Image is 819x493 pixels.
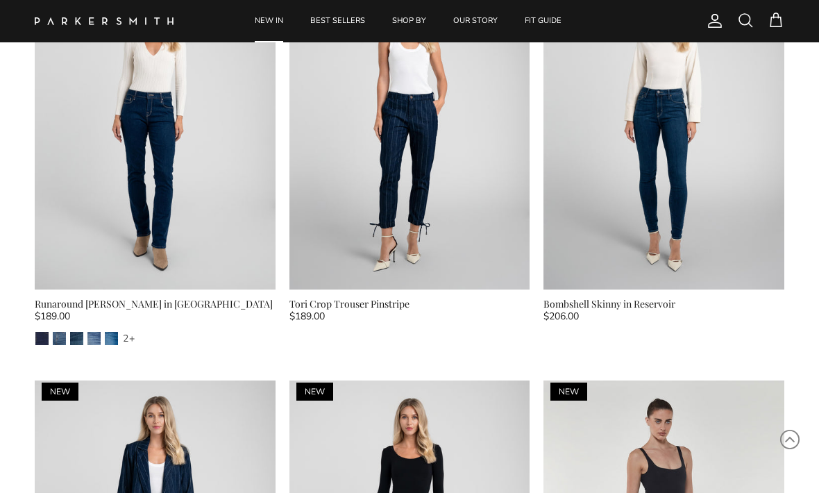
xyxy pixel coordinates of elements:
div: Tori Crop Trouser Pinstripe [289,296,530,312]
img: Lust [87,332,101,345]
div: Runaround [PERSON_NAME] in [GEOGRAPHIC_DATA] [35,296,276,312]
span: $189.00 [35,309,70,324]
a: Lust [87,331,101,346]
a: Tori Crop Trouser Pinstripe $189.00 [289,296,530,328]
img: Jagger [53,332,66,345]
span: $206.00 [543,309,579,324]
a: 2+ [121,331,155,346]
img: Azure [105,332,118,345]
a: Bombshell Skinny in Reservoir $206.00 [543,296,784,328]
svg: Scroll to Top [779,429,800,450]
div: 2+ [122,332,135,345]
a: Account [701,12,723,29]
img: Gash [70,332,83,345]
a: Jagger [52,331,67,346]
img: Camden [35,332,49,345]
div: Bombshell Skinny in Reservoir [543,296,784,312]
a: Runaround [PERSON_NAME] in [GEOGRAPHIC_DATA] $189.00 CamdenJaggerGashLustAzure 2+ [35,296,276,346]
span: $189.00 [289,309,325,324]
a: Gash [69,331,84,346]
a: Azure [104,331,119,346]
img: Parker Smith [35,17,174,25]
a: Camden [35,331,49,346]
